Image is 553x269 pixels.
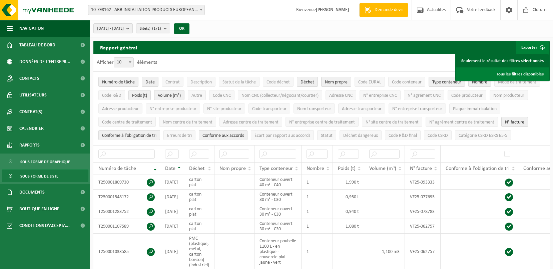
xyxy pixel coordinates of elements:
button: Numéro de tâcheNuméro de tâche: Activate to remove sorting [98,77,138,87]
span: Plaque immatriculation [453,106,497,111]
span: Sous forme de liste [20,170,58,183]
span: Adresse CNC [329,93,353,98]
span: Documents [19,184,45,201]
span: Nom producteur [493,93,524,98]
span: Statut [321,133,333,138]
span: N° agrément centre de traitement [429,120,494,125]
span: Site(s) [140,24,161,34]
span: Code CNC [213,93,231,98]
button: NombreNombre: Activate to sort [468,77,491,87]
span: Autre [191,93,202,98]
button: Mode de traitementMode de traitement: Activate to sort [494,77,540,87]
span: Catégorie CSRD ESRS E5-5 [459,133,507,138]
td: 1 [302,175,333,190]
span: Code déchet [266,80,290,85]
button: N° entreprise centre de traitementN° entreprise centre de traitement: Activate to sort [286,117,359,127]
button: AutreAutre: Activate to sort [188,90,206,100]
td: 1 [302,190,333,204]
td: 0,950 t [333,190,364,204]
span: Boutique en ligne [19,201,59,217]
span: Description [190,80,212,85]
button: Catégorie CSRD ESRS E5-5Catégorie CSRD ESRS E5-5: Activate to sort [455,130,511,140]
button: N° entreprise CNCN° entreprise CNC: Activate to sort [360,90,401,100]
button: Type conteneurType conteneur: Activate to sort [429,77,465,87]
span: Adresse producteur [102,106,139,111]
td: VF25-077695 [405,190,441,204]
strong: [PERSON_NAME] [316,7,349,12]
span: Rapports [19,137,40,154]
a: Tous les filtres disponibles [456,67,549,81]
button: Adresse transporteurAdresse transporteur: Activate to sort [338,103,385,113]
button: ContratContrat: Activate to sort [162,77,183,87]
button: Écart par rapport aux accordsÉcart par rapport aux accords: Activate to sort [251,130,314,140]
button: N° entreprise transporteurN° entreprise transporteur: Activate to sort [389,103,446,113]
span: 10 [114,57,134,67]
button: Code EURALCode EURAL: Activate to sort [355,77,385,87]
button: [DATE] - [DATE] [93,23,133,33]
button: Nom propreNom propre: Activate to sort [321,77,351,87]
button: DateDate: Activate to sort [142,77,158,87]
td: 0,940 t [333,204,364,219]
button: Exporter [516,41,549,54]
button: N° site centre de traitementN° site centre de traitement: Activate to sort [362,117,422,127]
span: Demande devis [373,7,405,13]
td: T250001809730 [93,175,160,190]
h2: Rapport général [93,41,144,54]
span: Numéro de tâche [102,80,135,85]
button: Code R&DCode R&amp;D: Activate to sort [98,90,125,100]
button: Adresse centre de traitementAdresse centre de traitement: Activate to sort [219,117,282,127]
span: Poids (t) [338,166,356,171]
a: Sous forme de liste [2,170,88,182]
td: T250001283752 [93,204,160,219]
td: 1,990 t [333,175,364,190]
label: Afficher éléments [97,60,157,65]
span: Poids (t) [132,93,147,98]
td: 1 [302,204,333,219]
button: Volume (m³)Volume (m³): Activate to sort [154,90,184,100]
span: Conditions d'accepta... [19,217,70,234]
td: [DATE] [160,219,184,234]
span: 10-798162 - ABB INSTALLATION PRODUCTS EUROPEAN CENTRE SA - HOUDENG-GOEGNIES [88,5,204,15]
span: Volume (m³) [158,93,181,98]
span: N° facture [410,166,432,171]
span: N° site centre de traitement [366,120,419,125]
td: [DATE] [160,204,184,219]
span: Code CSRD [428,133,448,138]
td: carton plat [184,175,214,190]
span: N° facture [505,120,524,125]
td: [DATE] [160,190,184,204]
button: N° agrément centre de traitementN° agrément centre de traitement: Activate to sort [426,117,498,127]
td: carton plat [184,190,214,204]
span: Adresse transporteur [342,106,382,111]
span: 10-798162 - ABB INSTALLATION PRODUCTS EUROPEAN CENTRE SA - HOUDENG-GOEGNIES [88,5,205,15]
span: Erreurs de tri [167,133,192,138]
button: OK [174,23,189,34]
button: Erreurs de triErreurs de tri: Activate to sort [163,130,195,140]
button: Code producteurCode producteur: Activate to sort [448,90,486,100]
td: Conteneur ouvert 30 m³ - C30 [254,190,302,204]
span: Code centre de traitement [102,120,152,125]
button: Déchet dangereux : Activate to sort [340,130,382,140]
a: Demande devis [359,3,408,17]
button: N° factureN° facture: Activate to sort [501,117,528,127]
button: Nom centre de traitementNom centre de traitement: Activate to sort [159,117,216,127]
span: Code producteur [451,93,483,98]
span: Utilisateurs [19,87,47,103]
button: Adresse producteurAdresse producteur: Activate to sort [98,103,142,113]
span: Tableau de bord [19,37,55,53]
span: Sous forme de graphique [20,156,70,168]
td: carton plat [184,204,214,219]
span: Statut de la tâche [222,80,256,85]
button: DescriptionDescription: Activate to sort [187,77,215,87]
button: Statut de la tâcheStatut de la tâche: Activate to sort [219,77,259,87]
button: Code conteneurCode conteneur: Activate to sort [388,77,425,87]
td: [DATE] [160,175,184,190]
span: Déchet dangereux [343,133,378,138]
td: T250001107589 [93,219,160,234]
button: N° agrément CNCN° agrément CNC: Activate to sort [404,90,444,100]
td: carton plat [184,219,214,234]
a: Sous forme de graphique [2,155,88,168]
button: Site(s)(1/1) [136,23,170,33]
button: N° entreprise producteurN° entreprise producteur: Activate to sort [146,103,200,113]
span: Adresse centre de traitement [223,120,279,125]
